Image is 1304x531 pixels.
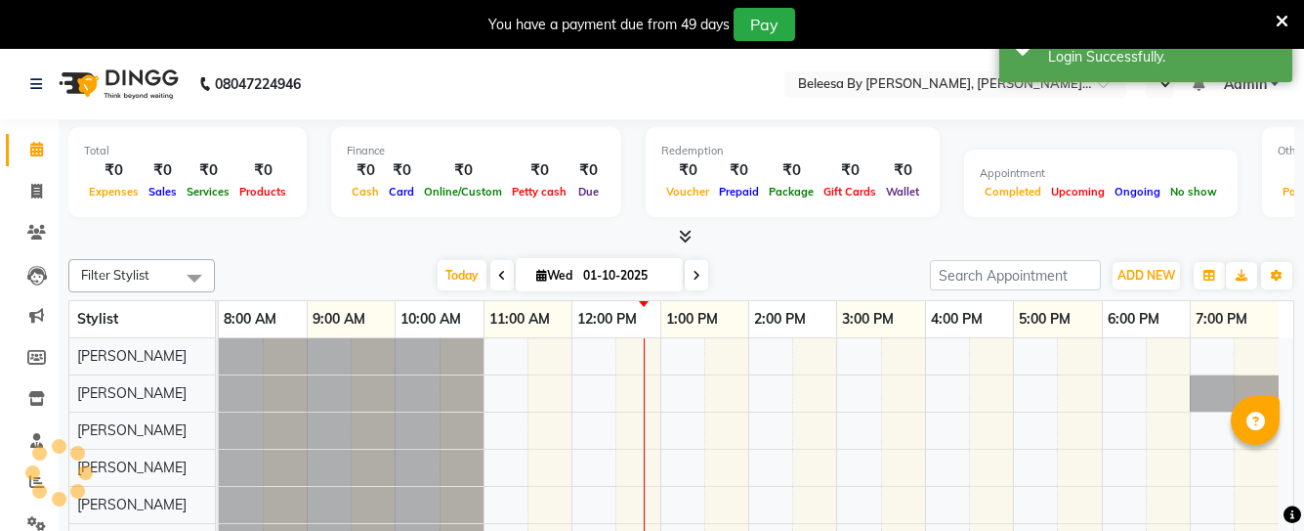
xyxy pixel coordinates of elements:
[571,159,606,182] div: ₹0
[484,305,555,333] a: 11:00 AM
[819,185,881,199] span: Gift Cards
[930,260,1101,290] input: Search Appointment
[1048,47,1278,67] div: Login Successfully.
[1224,74,1267,95] span: Admin
[661,159,714,182] div: ₹0
[347,143,606,159] div: Finance
[661,185,714,199] span: Voucher
[507,185,571,199] span: Petty cash
[1103,305,1164,333] a: 6:00 PM
[77,310,118,328] span: Stylist
[1113,262,1180,289] button: ADD NEW
[577,261,675,290] input: 2025-10-01
[572,305,642,333] a: 12:00 PM
[77,421,187,439] span: [PERSON_NAME]
[488,15,730,35] div: You have a payment due from 49 days
[438,260,486,290] span: Today
[764,159,819,182] div: ₹0
[531,268,577,283] span: Wed
[749,305,811,333] a: 2:00 PM
[215,57,301,111] b: 08047224946
[1046,185,1110,199] span: Upcoming
[1110,185,1165,199] span: Ongoing
[980,185,1046,199] span: Completed
[714,159,764,182] div: ₹0
[1165,185,1222,199] span: No show
[384,159,419,182] div: ₹0
[1191,305,1252,333] a: 7:00 PM
[347,185,384,199] span: Cash
[81,267,149,283] span: Filter Stylist
[980,165,1222,182] div: Appointment
[507,159,571,182] div: ₹0
[661,305,723,333] a: 1:00 PM
[926,305,988,333] a: 4:00 PM
[661,143,924,159] div: Redemption
[837,305,899,333] a: 3:00 PM
[881,185,924,199] span: Wallet
[419,185,507,199] span: Online/Custom
[182,185,234,199] span: Services
[384,185,419,199] span: Card
[819,159,881,182] div: ₹0
[573,185,604,199] span: Due
[84,185,144,199] span: Expenses
[764,185,819,199] span: Package
[144,159,182,182] div: ₹0
[234,159,291,182] div: ₹0
[1014,305,1075,333] a: 5:00 PM
[77,347,187,365] span: [PERSON_NAME]
[234,185,291,199] span: Products
[144,185,182,199] span: Sales
[881,159,924,182] div: ₹0
[77,496,187,513] span: [PERSON_NAME]
[77,459,187,476] span: [PERSON_NAME]
[1117,268,1175,283] span: ADD NEW
[77,384,187,402] span: [PERSON_NAME]
[84,143,291,159] div: Total
[347,159,384,182] div: ₹0
[419,159,507,182] div: ₹0
[84,159,144,182] div: ₹0
[182,159,234,182] div: ₹0
[714,185,764,199] span: Prepaid
[396,305,466,333] a: 10:00 AM
[308,305,370,333] a: 9:00 AM
[734,8,795,41] button: Pay
[50,57,184,111] img: logo
[219,305,281,333] a: 8:00 AM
